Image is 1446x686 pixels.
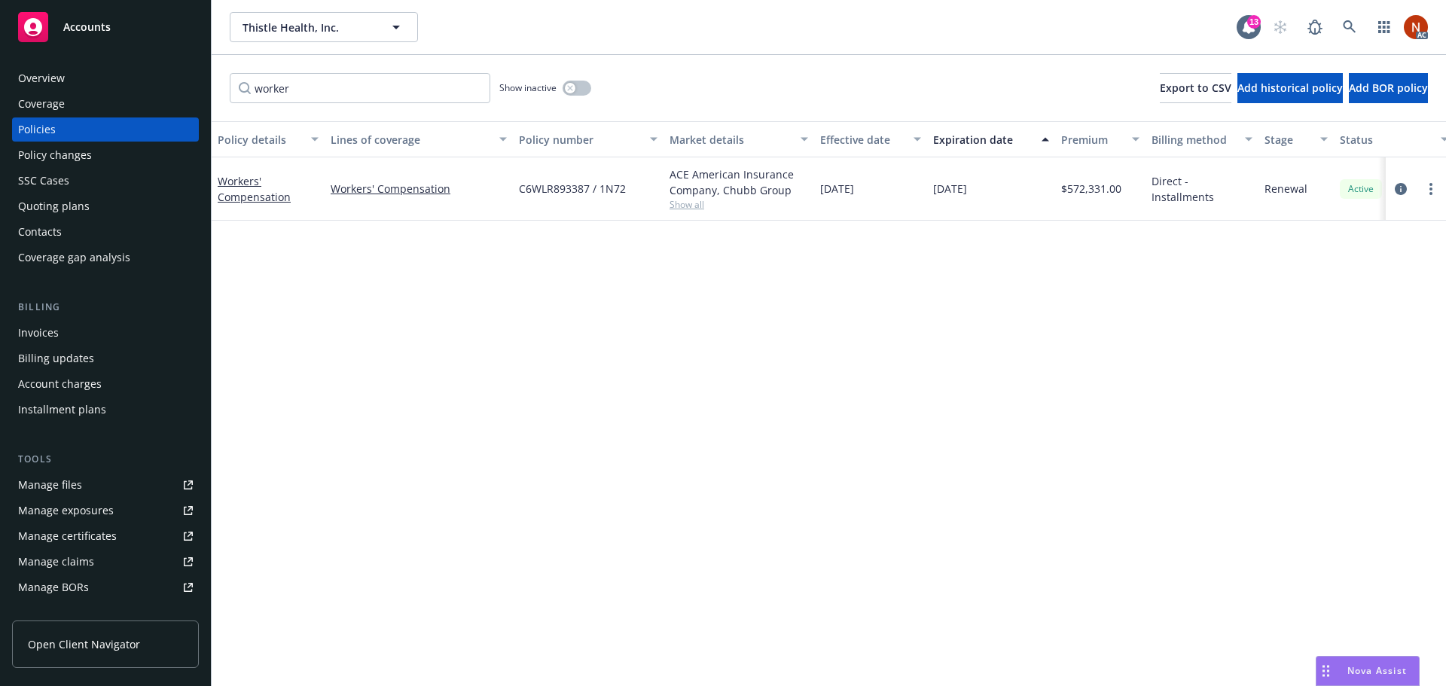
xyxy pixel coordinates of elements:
[331,181,507,197] a: Workers' Compensation
[12,321,199,345] a: Invoices
[1316,656,1420,686] button: Nova Assist
[12,452,199,467] div: Tools
[28,636,140,652] span: Open Client Navigator
[12,372,199,396] a: Account charges
[933,132,1033,148] div: Expiration date
[12,524,199,548] a: Manage certificates
[331,132,490,148] div: Lines of coverage
[513,121,664,157] button: Policy number
[12,245,199,270] a: Coverage gap analysis
[519,132,641,148] div: Policy number
[1346,182,1376,196] span: Active
[1349,73,1428,103] button: Add BOR policy
[12,498,199,523] a: Manage exposures
[1264,132,1311,148] div: Stage
[820,181,854,197] span: [DATE]
[1258,121,1334,157] button: Stage
[670,198,808,211] span: Show all
[1237,81,1343,95] span: Add historical policy
[18,398,106,422] div: Installment plans
[18,498,114,523] div: Manage exposures
[18,66,65,90] div: Overview
[18,601,133,625] div: Summary of insurance
[1061,132,1123,148] div: Premium
[12,220,199,244] a: Contacts
[1061,181,1121,197] span: $572,331.00
[18,550,94,574] div: Manage claims
[218,174,291,204] a: Workers' Compensation
[12,473,199,497] a: Manage files
[12,300,199,315] div: Billing
[18,245,130,270] div: Coverage gap analysis
[63,21,111,33] span: Accounts
[12,575,199,599] a: Manage BORs
[18,194,90,218] div: Quoting plans
[12,66,199,90] a: Overview
[1146,121,1258,157] button: Billing method
[1160,73,1231,103] button: Export to CSV
[18,346,94,370] div: Billing updates
[1340,132,1432,148] div: Status
[18,372,102,396] div: Account charges
[18,117,56,142] div: Policies
[814,121,927,157] button: Effective date
[1422,180,1440,198] a: more
[933,181,967,197] span: [DATE]
[12,169,199,193] a: SSC Cases
[1247,15,1261,29] div: 13
[499,81,557,94] span: Show inactive
[1300,12,1330,42] a: Report a Bug
[1152,173,1252,205] span: Direct - Installments
[12,398,199,422] a: Installment plans
[1316,657,1335,685] div: Drag to move
[1264,181,1307,197] span: Renewal
[325,121,513,157] button: Lines of coverage
[1055,121,1146,157] button: Premium
[18,169,69,193] div: SSC Cases
[670,132,792,148] div: Market details
[18,220,62,244] div: Contacts
[12,550,199,574] a: Manage claims
[18,92,65,116] div: Coverage
[18,143,92,167] div: Policy changes
[18,524,117,548] div: Manage certificates
[1369,12,1399,42] a: Switch app
[927,121,1055,157] button: Expiration date
[1265,12,1295,42] a: Start snowing
[18,321,59,345] div: Invoices
[12,143,199,167] a: Policy changes
[18,575,89,599] div: Manage BORs
[1160,81,1231,95] span: Export to CSV
[230,12,418,42] button: Thistle Health, Inc.
[1349,81,1428,95] span: Add BOR policy
[18,473,82,497] div: Manage files
[1404,15,1428,39] img: photo
[519,181,626,197] span: C6WLR893387 / 1N72
[12,601,199,625] a: Summary of insurance
[12,6,199,48] a: Accounts
[1152,132,1236,148] div: Billing method
[243,20,373,35] span: Thistle Health, Inc.
[12,346,199,370] a: Billing updates
[12,92,199,116] a: Coverage
[1392,180,1410,198] a: circleInformation
[218,132,302,148] div: Policy details
[670,166,808,198] div: ACE American Insurance Company, Chubb Group
[212,121,325,157] button: Policy details
[820,132,905,148] div: Effective date
[664,121,814,157] button: Market details
[12,194,199,218] a: Quoting plans
[230,73,490,103] input: Filter by keyword...
[1237,73,1343,103] button: Add historical policy
[1335,12,1365,42] a: Search
[1347,664,1407,677] span: Nova Assist
[12,117,199,142] a: Policies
